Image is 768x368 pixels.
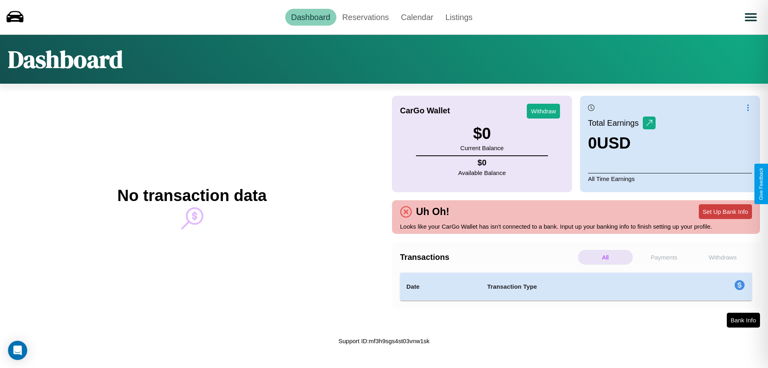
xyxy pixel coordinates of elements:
[117,187,266,205] h2: No transaction data
[487,282,669,292] h4: Transaction Type
[740,6,762,28] button: Open menu
[695,250,750,265] p: Withdraws
[285,9,336,26] a: Dashboard
[400,273,752,301] table: simple table
[412,206,453,217] h4: Uh Oh!
[758,168,764,200] div: Give Feedback
[588,173,752,184] p: All Time Earnings
[527,104,560,119] button: Withdraw
[439,9,478,26] a: Listings
[400,221,752,232] p: Looks like your CarGo Wallet has isn't connected to a bank. Input up your banking info to finish ...
[578,250,633,265] p: All
[637,250,692,265] p: Payments
[400,106,450,115] h4: CarGo Wallet
[588,134,656,152] h3: 0 USD
[8,43,123,76] h1: Dashboard
[458,167,506,178] p: Available Balance
[458,158,506,167] h4: $ 0
[338,336,430,346] p: Support ID: mf3h9sgs4st03vnw1sk
[460,143,504,153] p: Current Balance
[8,341,27,360] div: Open Intercom Messenger
[460,125,504,143] h3: $ 0
[406,282,474,292] h4: Date
[588,116,643,130] p: Total Earnings
[336,9,395,26] a: Reservations
[699,204,752,219] button: Set Up Bank Info
[395,9,439,26] a: Calendar
[400,253,576,262] h4: Transactions
[727,313,760,328] button: Bank Info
